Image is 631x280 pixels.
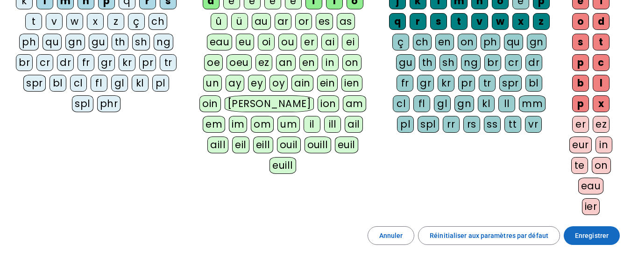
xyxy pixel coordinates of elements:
[251,116,274,133] div: om
[248,75,266,92] div: ey
[343,95,366,112] div: am
[50,75,66,92] div: bl
[419,54,436,71] div: th
[430,13,447,30] div: s
[66,13,83,30] div: w
[578,178,604,194] div: eau
[342,34,359,50] div: ei
[434,95,451,112] div: gl
[149,13,167,30] div: ch
[305,136,331,153] div: ouill
[379,230,403,241] span: Annuler
[229,116,247,133] div: im
[478,95,495,112] div: kl
[57,54,74,71] div: dr
[91,75,107,92] div: fl
[154,34,173,50] div: ng
[389,13,406,30] div: q
[269,75,288,92] div: oy
[335,136,358,153] div: euil
[484,54,501,71] div: br
[255,54,272,71] div: ez
[575,230,609,241] span: Enregistrer
[430,230,548,241] span: Réinitialiser aux paramètres par défaut
[199,95,221,112] div: oin
[443,116,460,133] div: rr
[569,136,592,153] div: eur
[435,34,454,50] div: en
[107,13,124,30] div: z
[499,75,522,92] div: spr
[203,75,222,92] div: un
[278,34,297,50] div: ou
[98,54,115,71] div: gr
[418,116,439,133] div: spl
[226,75,244,92] div: ay
[232,136,249,153] div: eil
[458,34,477,50] div: on
[301,34,318,50] div: er
[128,13,145,30] div: ç
[572,95,589,112] div: p
[593,13,610,30] div: d
[324,116,341,133] div: ill
[25,13,42,30] div: t
[413,95,430,112] div: fl
[318,95,339,112] div: ion
[211,13,227,30] div: û
[396,54,415,71] div: gu
[397,75,413,92] div: fr
[572,116,589,133] div: er
[139,54,156,71] div: pr
[70,75,87,92] div: cl
[440,54,457,71] div: sh
[533,13,550,30] div: z
[572,75,589,92] div: b
[291,75,313,92] div: ain
[322,54,339,71] div: in
[525,54,542,71] div: dr
[592,157,611,174] div: on
[23,75,46,92] div: spr
[527,34,546,50] div: gn
[277,116,300,133] div: um
[417,75,434,92] div: gr
[19,34,39,50] div: ph
[269,157,296,174] div: euill
[572,54,589,71] div: p
[593,54,610,71] div: c
[525,116,542,133] div: vr
[505,54,522,71] div: cr
[368,226,415,245] button: Annuler
[413,34,432,50] div: ch
[65,34,85,50] div: gn
[43,34,62,50] div: qu
[479,75,496,92] div: tr
[112,34,128,50] div: th
[345,116,363,133] div: ail
[512,13,529,30] div: x
[295,13,312,30] div: or
[203,116,225,133] div: em
[458,75,475,92] div: pr
[481,34,500,50] div: ph
[410,13,426,30] div: r
[36,54,53,71] div: cr
[484,116,501,133] div: ss
[72,95,93,112] div: spl
[572,34,589,50] div: s
[337,13,355,30] div: as
[253,136,273,153] div: eill
[16,54,33,71] div: br
[316,13,333,30] div: es
[397,116,414,133] div: pl
[236,34,254,50] div: eu
[78,54,94,71] div: fr
[572,13,589,30] div: o
[582,198,600,215] div: ier
[160,54,177,71] div: tr
[593,75,610,92] div: l
[519,95,546,112] div: mm
[593,95,610,112] div: x
[498,95,515,112] div: ll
